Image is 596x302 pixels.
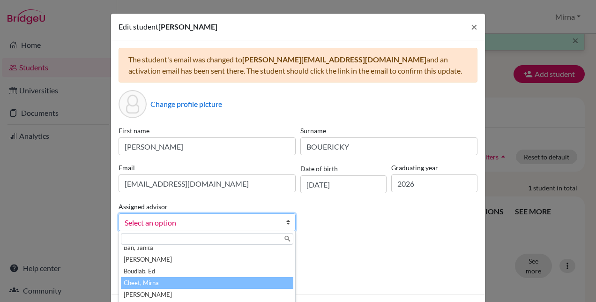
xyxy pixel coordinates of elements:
div: Profile picture [119,90,147,118]
label: First name [119,126,296,136]
li: Boudiab, Ed [121,265,293,277]
span: Select an option [125,217,272,229]
li: [PERSON_NAME] [121,254,293,265]
label: Surname [300,126,477,136]
li: Bah, Janita [121,242,293,254]
p: Parents [119,246,477,257]
label: Graduating year [391,163,477,173]
button: Close [463,14,485,40]
span: Edit student [119,22,158,31]
span: [PERSON_NAME] [158,22,217,31]
label: Assigned advisor [119,202,168,211]
span: × [471,20,477,33]
span: [PERSON_NAME][EMAIL_ADDRESS][DOMAIN_NAME] [242,55,426,64]
li: [PERSON_NAME] [121,289,293,301]
input: dd/mm/yyyy [300,175,387,193]
label: Email [119,163,296,173]
li: Cheet, Mirna [121,277,293,289]
div: The student's email was changed to and an activation email has been sent there. The student shoul... [119,48,477,83]
label: Date of birth [300,164,338,174]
